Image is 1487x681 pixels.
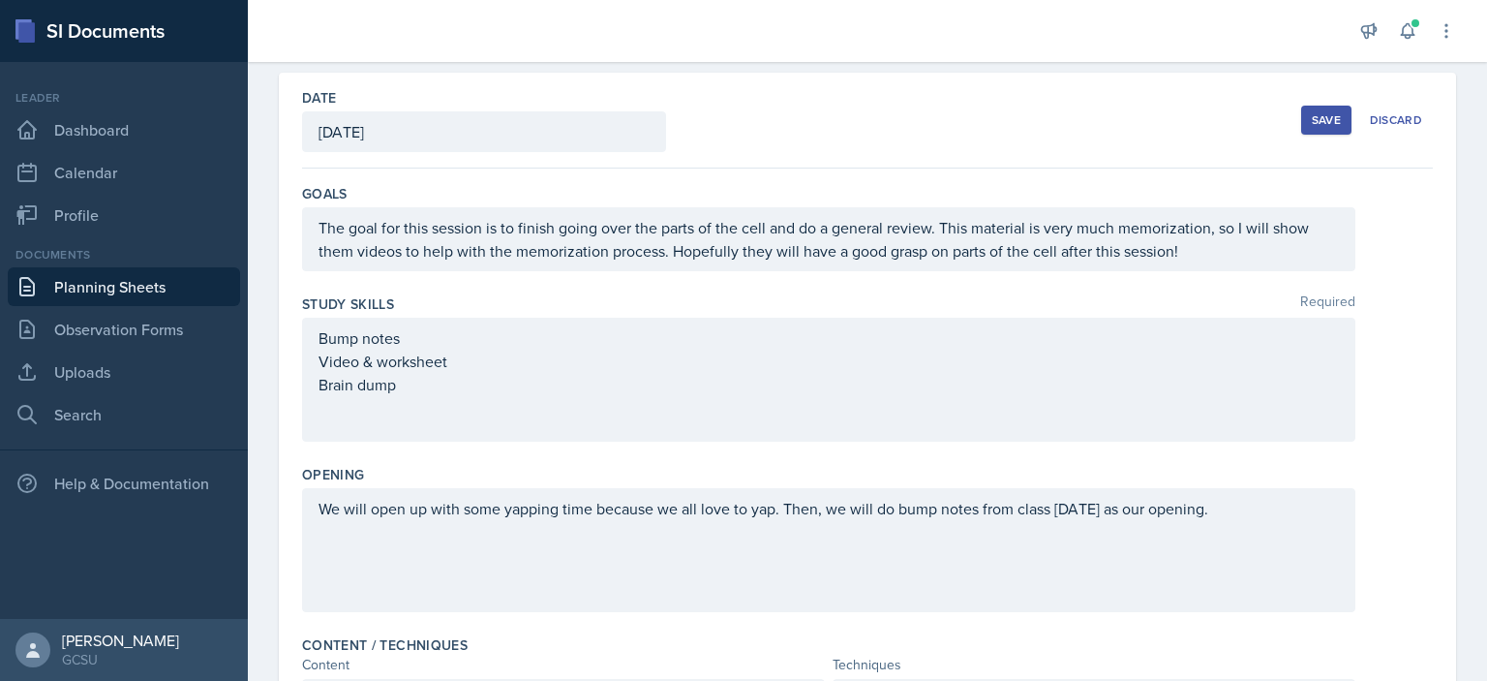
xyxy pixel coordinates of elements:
p: We will open up with some yapping time because we all love to yap. Then, we will do bump notes fr... [319,497,1339,520]
label: Content / Techniques [302,635,468,655]
div: GCSU [62,650,179,669]
span: Required [1300,294,1355,314]
a: Uploads [8,353,240,391]
div: Content [302,655,825,675]
a: Observation Forms [8,310,240,349]
div: [PERSON_NAME] [62,631,179,650]
div: Leader [8,89,240,107]
p: Brain dump [319,373,1339,396]
a: Planning Sheets [8,267,240,306]
button: Save [1301,106,1351,135]
button: Discard [1359,106,1433,135]
div: Discard [1370,112,1422,128]
div: Techniques [833,655,1355,675]
a: Profile [8,196,240,234]
div: Save [1312,112,1341,128]
label: Date [302,88,336,108]
label: Goals [302,184,348,203]
div: Documents [8,246,240,263]
a: Calendar [8,153,240,192]
div: Help & Documentation [8,464,240,503]
p: The goal for this session is to finish going over the parts of the cell and do a general review. ... [319,216,1339,263]
label: Opening [302,465,364,484]
p: Video & worksheet [319,350,1339,373]
a: Dashboard [8,110,240,149]
label: Study Skills [302,294,394,314]
p: Bump notes [319,326,1339,350]
a: Search [8,395,240,434]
